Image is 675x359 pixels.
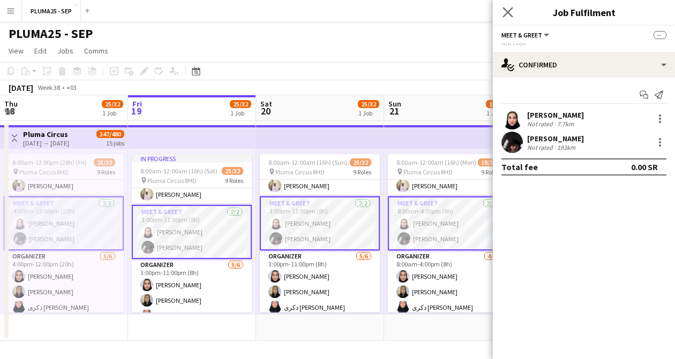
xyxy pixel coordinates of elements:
[260,196,380,250] app-card-role: Meet & Greet2/23:00pm-11:00pm (8h)[PERSON_NAME][PERSON_NAME]
[358,109,379,117] div: 1 Job
[132,99,142,109] span: Fri
[275,168,325,176] span: Pluma Circus RHD
[486,109,507,117] div: 1 Job
[260,154,380,312] app-job-card: 8:00am-12:00am (16h) (Sun)25/32 Pluma Circus RHD9 RolesFast Track1/13:00pm-11:00pm (8h)[PERSON_NA...
[230,109,251,117] div: 1 Job
[396,158,476,166] span: 8:00am-12:00am (16h) (Mon)
[66,83,77,91] div: +03
[478,158,499,166] span: 18/32
[268,158,347,166] span: 8:00am-12:00am (16h) (Sun)
[12,158,87,166] span: 8:00am-12:00pm (28h) (Fri)
[23,129,69,139] h3: Pluma Circus
[9,82,33,93] div: [DATE]
[259,105,272,117] span: 20
[3,105,18,117] span: 18
[132,154,252,163] div: In progress
[501,31,551,39] button: Meet & Greet
[654,31,666,39] span: --
[96,130,124,138] span: 347/480
[260,99,272,109] span: Sat
[501,40,666,48] div: --:-- - --:--
[225,177,243,185] span: 9 Roles
[493,5,675,19] h3: Job Fulfilment
[631,162,658,172] div: 0.00 SR
[80,44,112,58] a: Comms
[350,158,371,166] span: 25/32
[106,138,124,147] div: 15 jobs
[501,31,542,39] span: Meet & Greet
[4,154,124,312] app-job-card: 8:00am-12:00pm (28h) (Fri)25/32 Pluma Circus RHD9 RolesFast Track1/14:00pm-12:00pm (20h)[PERSON_N...
[57,46,73,56] span: Jobs
[30,44,51,58] a: Edit
[230,100,251,108] span: 25/32
[481,168,499,176] span: 9 Roles
[94,158,115,166] span: 25/32
[527,110,584,120] div: [PERSON_NAME]
[403,168,453,176] span: Pluma Circus RHD
[22,1,81,21] button: PLUMA25 - SEP
[353,168,371,176] span: 9 Roles
[102,100,123,108] span: 25/32
[222,167,243,175] span: 25/32
[358,100,379,108] span: 25/32
[501,162,538,172] div: Total fee
[84,46,108,56] span: Comms
[4,196,124,250] app-card-role: Meet & Greet2/24:00pm-12:00pm (20h)[PERSON_NAME][PERSON_NAME]
[9,26,93,42] h1: PLUMA25 - SEP
[102,109,123,117] div: 1 Job
[9,46,24,56] span: View
[132,154,252,312] app-job-card: In progress8:00am-12:00am (16h) (Sat)25/32 Pluma Circus RHD9 Rolesasia mahfoud basalmaaFast Track...
[132,205,252,259] app-card-role: Meet & Greet2/23:00pm-11:00pm (8h)[PERSON_NAME][PERSON_NAME]
[388,196,508,250] app-card-role: Meet & Greet2/28:00am-4:00pm (8h)[PERSON_NAME][PERSON_NAME]
[387,105,401,117] span: 21
[23,139,69,147] div: [DATE] → [DATE]
[527,120,555,128] div: Not rated
[555,120,576,128] div: 7.7km
[486,100,507,108] span: 18/32
[35,83,62,91] span: Week 38
[34,46,47,56] span: Edit
[140,167,217,175] span: 8:00am-12:00am (16h) (Sat)
[555,143,577,151] div: 193km
[527,134,584,143] div: [PERSON_NAME]
[97,168,115,176] span: 9 Roles
[493,52,675,78] div: Confirmed
[147,177,197,185] span: Pluma Circus RHD
[131,105,142,117] span: 19
[4,44,28,58] a: View
[53,44,78,58] a: Jobs
[4,99,18,109] span: Thu
[388,99,401,109] span: Sun
[388,154,508,312] app-job-card: 8:00am-12:00am (16h) (Mon)18/32 Pluma Circus RHD9 RolesFast Track1/18:00am-4:00pm (8h)[PERSON_NAM...
[527,143,555,151] div: Not rated
[19,168,69,176] span: Pluma Circus RHD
